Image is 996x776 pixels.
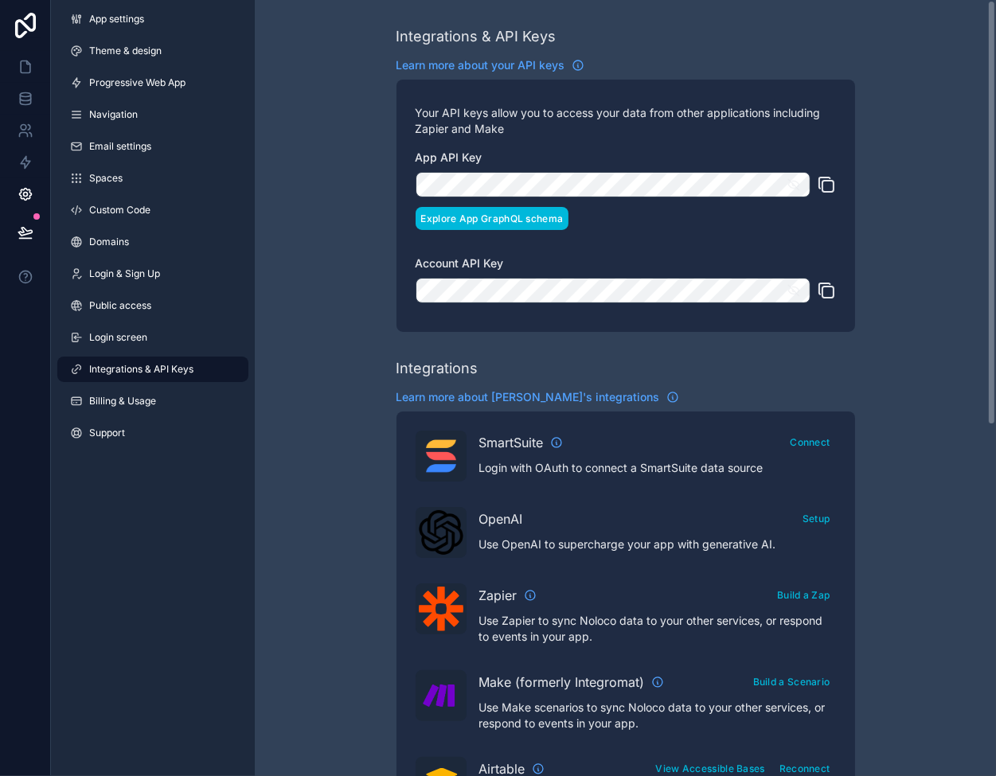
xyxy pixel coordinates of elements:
[419,587,463,631] img: Zapier
[89,108,138,121] span: Navigation
[784,431,835,454] button: Connect
[479,613,836,645] p: Use Zapier to sync Noloco data to your other services, or respond to events in your app.
[89,395,156,407] span: Billing & Usage
[89,267,160,280] span: Login & Sign Up
[419,434,463,478] img: SmartSuite
[57,6,248,32] a: App settings
[89,204,150,216] span: Custom Code
[419,510,463,555] img: OpenAI
[89,236,129,248] span: Domains
[57,197,248,223] a: Custom Code
[416,105,836,137] p: Your API keys allow you to access your data from other applications including Zapier and Make
[57,388,248,414] a: Billing & Usage
[748,670,836,693] button: Build a Scenario
[396,389,679,405] a: Learn more about [PERSON_NAME]'s integrations
[416,256,504,270] span: Account API Key
[774,759,836,775] a: Reconnect
[57,166,248,191] a: Spaces
[89,172,123,185] span: Spaces
[57,70,248,96] a: Progressive Web App
[57,357,248,382] a: Integrations & API Keys
[89,140,151,153] span: Email settings
[396,57,584,73] a: Learn more about your API keys
[784,433,835,449] a: Connect
[396,357,478,380] div: Integrations
[479,586,518,605] span: Zapier
[89,427,125,439] span: Support
[479,433,544,452] span: SmartSuite
[416,207,569,230] button: Explore App GraphQL schema
[89,76,186,89] span: Progressive Web App
[771,583,835,606] button: Build a Zap
[89,363,193,376] span: Integrations & API Keys
[748,673,836,688] a: Build a Scenario
[57,102,248,127] a: Navigation
[89,13,144,25] span: App settings
[57,420,248,446] a: Support
[57,325,248,350] a: Login screen
[419,673,463,718] img: Make (formerly Integromat)
[89,45,162,57] span: Theme & design
[416,209,569,225] a: Explore App GraphQL schema
[479,460,836,476] p: Login with OAuth to connect a SmartSuite data source
[396,25,557,48] div: Integrations & API Keys
[416,150,482,164] span: App API Key
[89,299,151,312] span: Public access
[396,57,565,73] span: Learn more about your API keys
[57,38,248,64] a: Theme & design
[797,507,836,530] button: Setup
[771,586,835,602] a: Build a Zap
[57,261,248,287] a: Login & Sign Up
[479,509,523,528] span: OpenAI
[57,293,248,318] a: Public access
[479,536,836,552] p: Use OpenAI to supercharge your app with generative AI.
[479,700,836,731] p: Use Make scenarios to sync Noloco data to your other services, or respond to events in your app.
[57,229,248,255] a: Domains
[396,389,660,405] span: Learn more about [PERSON_NAME]'s integrations
[797,509,836,525] a: Setup
[479,673,645,692] span: Make (formerly Integromat)
[57,134,248,159] a: Email settings
[89,331,147,344] span: Login screen
[650,759,770,775] a: View Accessible Bases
